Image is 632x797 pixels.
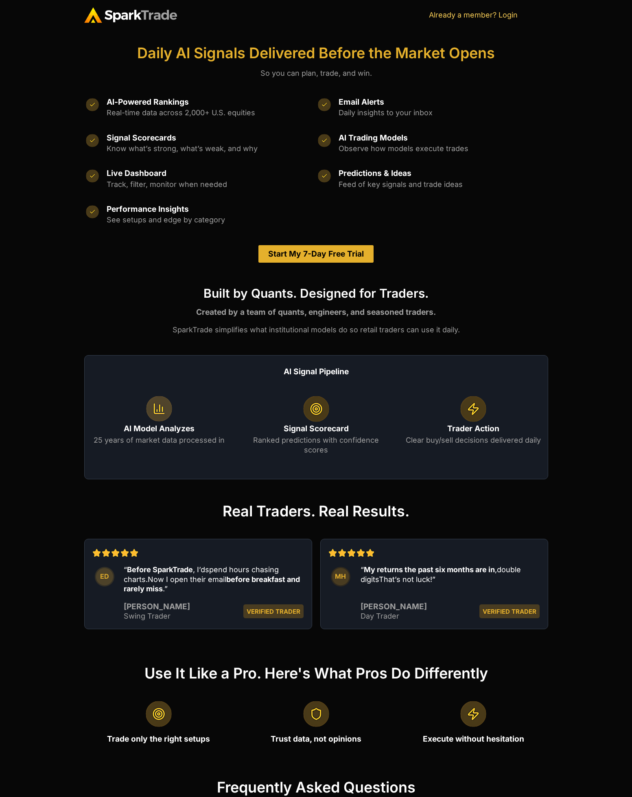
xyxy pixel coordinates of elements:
strong: My returns the past six months are in [364,565,495,574]
p: So you can plan, trade, and win. [84,68,548,78]
h2: Al Trading Models [339,134,548,142]
p: See setups and edge by category [107,215,316,224]
h2: Signal Scorecards [107,134,316,142]
h2: Al-Powered Rankings [107,98,316,106]
span: Verified Trader [247,608,300,615]
p: “ , That’s not luck!” [361,565,539,584]
span: Signal Scorecard [284,424,349,433]
h2: Predictions & Ideas [339,169,548,177]
p: SparkTrade simplifies what institutional models do so retail traders can use it daily. [84,325,548,334]
span: Start My 7-Day Free Trial [268,250,364,258]
span: double digits [361,565,521,583]
p: Daily insights to your inbox [339,108,548,117]
h2: Built by Quants. Designed for Traders. [84,287,548,299]
span: Day Trader [361,612,399,620]
span: Trader Action [447,424,499,433]
p: Created by a team of quants, engineers, and seasoned traders. [84,307,548,317]
a: Already a member? Login [429,11,518,19]
h2: Daily Al Signals Delivered Before the Market Opens [84,46,548,60]
strong: before breakfast and rarely miss [124,575,300,593]
h2: Frequently Asked Questions [84,780,548,795]
p: Feed of key signals and trade ideas [339,180,548,189]
strong: Before SparkTrade [127,565,193,574]
h2: Live Dashboard [107,169,316,177]
h2: Trade only the right setups [84,735,234,743]
span: Swing Trader [124,612,171,620]
h2: Performance Insights [107,205,316,213]
p: Track, filter, monitor when needed [107,180,316,189]
h3: Al Signal Pipeline [85,368,548,375]
h2: Use It Like a Pro. Here's What Pros Do Differently [84,666,548,681]
span: spend hours chasing charts. [124,565,279,583]
p: Real-time data across 2,000+ U.S. equities [107,108,316,117]
p: Observe how models execute trades [339,144,548,153]
h2: Execute without hesitation [399,735,548,743]
p: 25 years of market data processed in [85,435,234,445]
span: Al Model Analyzes [124,424,195,433]
p: Ranked predictions with confidence scores [242,435,391,454]
p: “ , I’d Now I open their email .” [124,565,303,593]
span: [PERSON_NAME] [124,602,190,611]
a: Start My 7-Day Free Trial [258,245,374,263]
h2: Email Alerts [339,98,548,106]
span: Verified Trader [483,608,536,615]
span: [PERSON_NAME] [361,602,427,611]
p: Clear buy/sell decisions delivered daily [399,435,548,445]
h2: Real Traders. Real Results. [84,504,548,518]
p: Know what’s strong, what’s weak, and why [107,144,316,153]
h2: Trust data, not opinions [241,735,391,743]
